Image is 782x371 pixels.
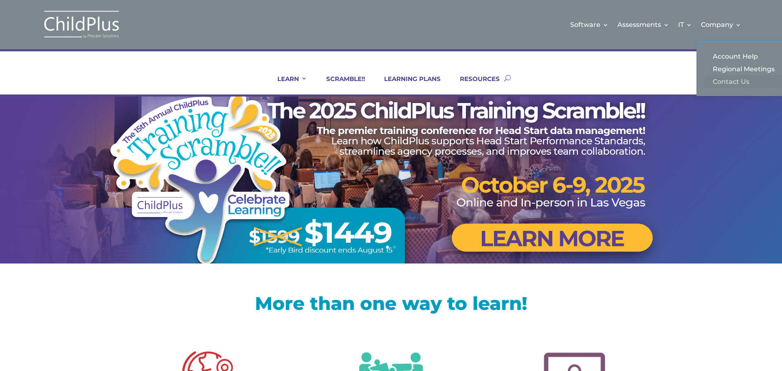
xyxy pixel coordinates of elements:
[450,75,500,94] a: RESOURCES
[570,8,608,41] a: Software
[267,75,307,94] a: LEARN
[130,294,652,316] h1: More than one way to learn!
[701,8,741,41] a: Company
[678,8,692,41] a: IT
[374,75,441,94] a: LEARNING PLANS
[386,246,389,248] a: 1
[316,75,365,94] a: SCRAMBLE!!
[617,8,669,41] a: Assessments
[393,246,396,248] a: 2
